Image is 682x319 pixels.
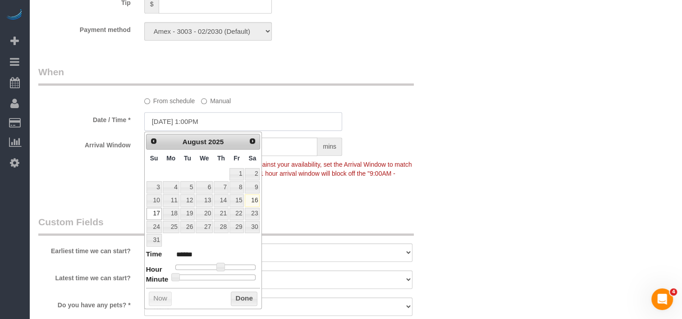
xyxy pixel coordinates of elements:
label: Latest time we can start? [32,270,137,283]
label: Manual [201,93,231,105]
a: 10 [146,194,162,206]
a: 7 [214,181,229,193]
span: Thursday [217,155,225,162]
a: 30 [245,221,260,233]
span: Friday [233,155,240,162]
a: 24 [146,221,162,233]
input: MM/DD/YYYY HH:MM [144,112,342,131]
a: 20 [196,208,213,220]
dt: Hour [146,264,162,276]
a: 29 [229,221,244,233]
a: 13 [196,194,213,206]
label: Date / Time * [32,112,137,124]
legend: When [38,65,414,86]
a: 28 [214,221,229,233]
iframe: Intercom live chat [651,288,673,310]
dt: Minute [146,274,169,286]
a: Prev [147,135,160,148]
label: Payment method [32,22,137,34]
a: 27 [196,221,213,233]
a: Next [247,135,259,148]
label: Do you have any pets? * [32,297,137,310]
span: Prev [150,137,157,145]
a: 1 [229,168,244,180]
dt: Time [146,249,162,260]
a: 6 [196,181,213,193]
span: Next [249,137,256,145]
a: 11 [163,194,179,206]
a: 4 [163,181,179,193]
a: 16 [245,194,260,206]
span: August [183,138,206,146]
span: 2025 [208,138,224,146]
a: 22 [229,208,244,220]
button: Now [149,292,172,306]
input: Manual [201,98,207,104]
a: 31 [146,234,162,246]
a: 17 [146,208,162,220]
a: 19 [180,208,195,220]
span: Tuesday [184,155,191,162]
legend: Custom Fields [38,215,414,236]
a: 12 [180,194,195,206]
label: Arrival Window [32,137,137,150]
a: 9 [245,181,260,193]
span: Wednesday [200,155,209,162]
img: Automaid Logo [5,9,23,22]
span: 4 [670,288,677,296]
a: 8 [229,181,244,193]
a: 23 [245,208,260,220]
span: Sunday [150,155,158,162]
a: 25 [163,221,179,233]
span: Monday [166,155,175,162]
a: 15 [229,194,244,206]
label: From schedule [144,93,195,105]
span: mins [317,137,342,156]
a: 14 [214,194,229,206]
a: 26 [180,221,195,233]
input: From schedule [144,98,150,104]
a: 21 [214,208,229,220]
a: 18 [163,208,179,220]
a: 2 [245,168,260,180]
span: Saturday [248,155,256,162]
a: 5 [180,181,195,193]
label: Earliest time we can start? [32,243,137,255]
span: To make this booking count against your availability, set the Arrival Window to match a spot on y... [144,161,412,186]
button: Done [231,292,257,306]
a: 3 [146,181,162,193]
